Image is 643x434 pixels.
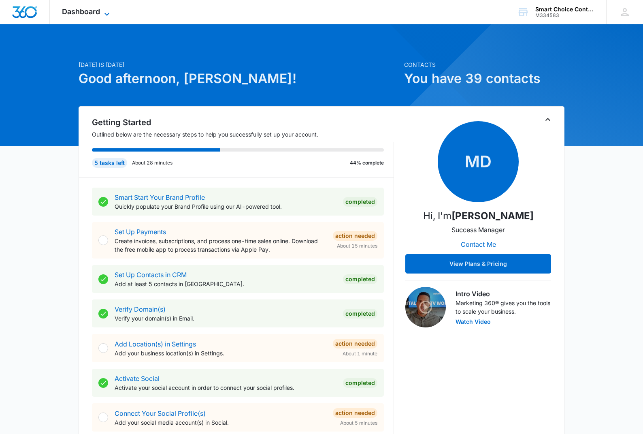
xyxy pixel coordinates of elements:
[451,210,534,222] strong: [PERSON_NAME]
[456,289,551,299] h3: Intro Video
[453,235,504,254] button: Contact Me
[343,274,377,284] div: Completed
[535,13,594,18] div: account id
[350,159,384,167] p: 44% complete
[343,309,377,319] div: Completed
[79,60,399,69] p: [DATE] is [DATE]
[333,231,377,241] div: Action Needed
[92,158,127,168] div: 5 tasks left
[115,193,205,201] a: Smart Start Your Brand Profile
[115,280,336,288] p: Add at least 5 contacts in [GEOGRAPHIC_DATA].
[543,115,553,124] button: Toggle Collapse
[115,237,326,254] p: Create invoices, subscriptions, and process one-time sales online. Download the free mobile app t...
[451,225,505,235] p: Success Manager
[340,419,377,427] span: About 5 minutes
[405,287,446,327] img: Intro Video
[132,159,172,167] p: About 28 minutes
[337,242,377,250] span: About 15 minutes
[333,408,377,418] div: Action Needed
[92,116,394,128] h2: Getting Started
[115,228,166,236] a: Set Up Payments
[115,340,196,348] a: Add Location(s) in Settings
[423,209,534,223] p: Hi, I'm
[62,7,100,16] span: Dashboard
[438,121,519,202] span: MD
[79,69,399,88] h1: Good afternoon, [PERSON_NAME]!
[343,197,377,207] div: Completed
[343,378,377,388] div: Completed
[405,254,551,274] button: View Plans & Pricing
[115,409,206,417] a: Connect Your Social Profile(s)
[333,339,377,348] div: Action Needed
[115,271,187,279] a: Set Up Contacts in CRM
[92,130,394,139] p: Outlined below are the necessary steps to help you successfully set up your account.
[456,299,551,316] p: Marketing 360® gives you the tools to scale your business.
[456,319,491,325] button: Watch Video
[115,314,336,323] p: Verify your domain(s) in Email.
[115,374,160,383] a: Activate Social
[115,418,326,427] p: Add your social media account(s) in Social.
[404,60,564,69] p: Contacts
[343,350,377,357] span: About 1 minute
[115,305,166,313] a: Verify Domain(s)
[115,383,336,392] p: Activate your social account in order to connect your social profiles.
[535,6,594,13] div: account name
[404,69,564,88] h1: You have 39 contacts
[115,349,326,357] p: Add your business location(s) in Settings.
[115,202,336,211] p: Quickly populate your Brand Profile using our AI-powered tool.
